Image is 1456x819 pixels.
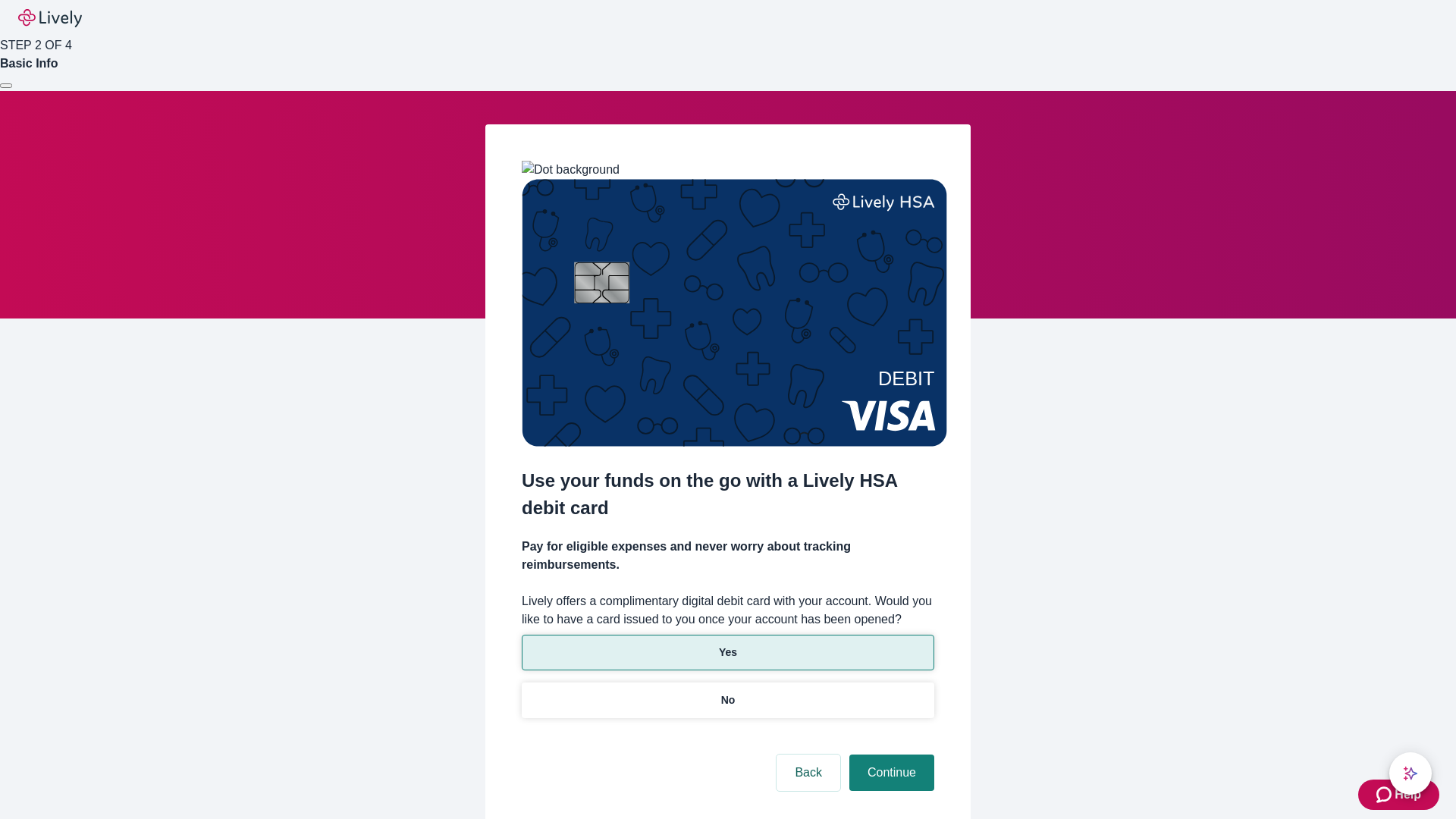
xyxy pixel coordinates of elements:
[522,179,947,447] img: Debit card
[721,692,736,708] p: No
[522,467,934,522] h2: Use your funds on the go with a Lively HSA debit card
[1395,786,1421,804] span: Help
[849,755,934,791] button: Continue
[522,635,934,670] button: Yes
[719,645,737,661] p: Yes
[1389,752,1432,795] button: chat
[522,538,934,574] h4: Pay for eligible expenses and never worry about tracking reimbursements.
[522,682,934,718] button: No
[777,755,840,791] button: Back
[1403,766,1418,781] svg: Lively AI Assistant
[522,592,934,629] label: Lively offers a complimentary digital debit card with your account. Would you like to have a card...
[1358,780,1439,810] button: Zendesk support iconHelp
[522,161,620,179] img: Dot background
[18,9,82,27] img: Lively
[1376,786,1395,804] svg: Zendesk support icon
